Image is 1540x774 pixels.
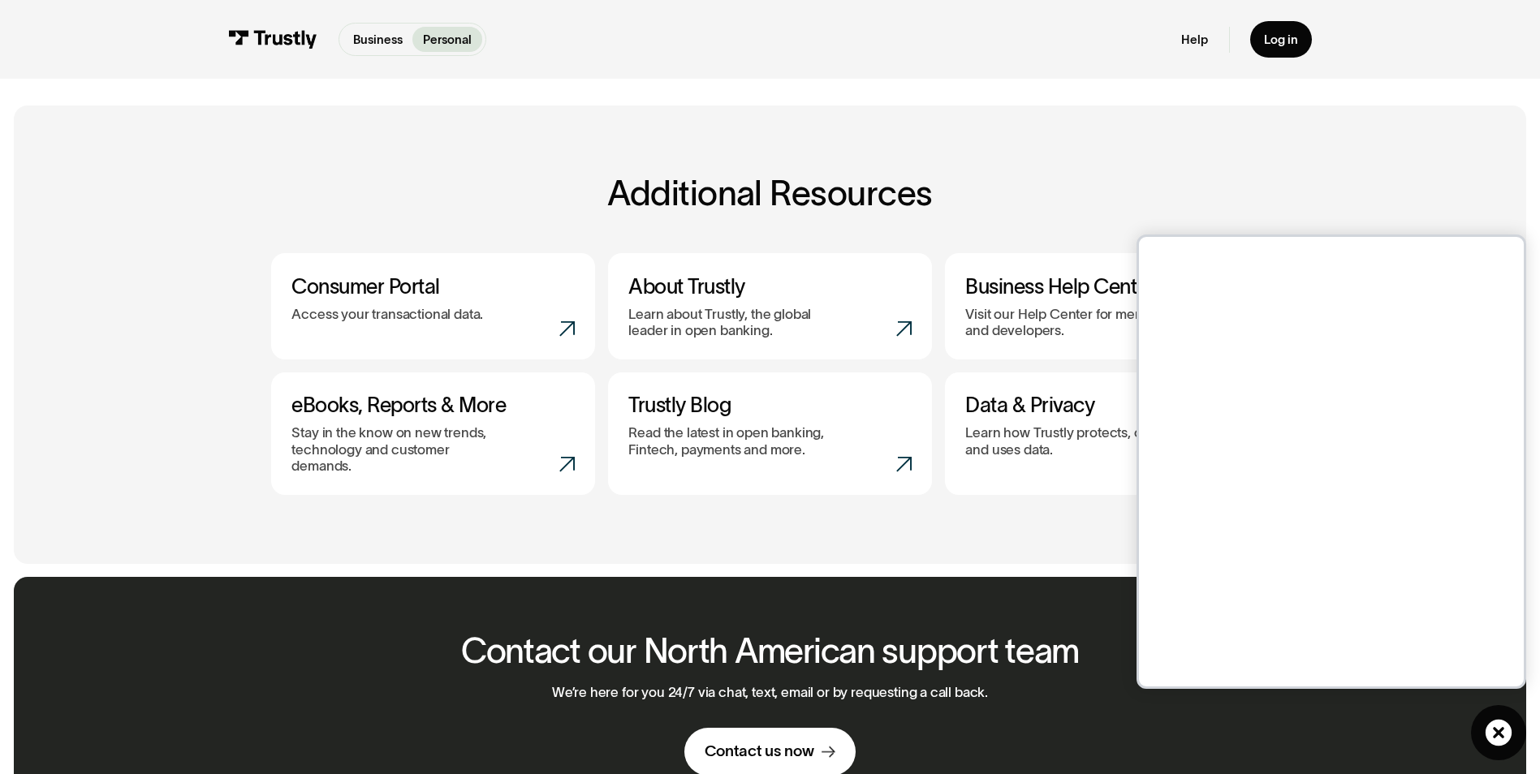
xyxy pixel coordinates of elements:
h3: Consumer Portal [291,274,574,299]
a: Help [1181,32,1208,47]
img: Trustly Logo [228,30,317,49]
h3: About Trustly [628,274,911,299]
h3: Business Help Center [965,274,1248,299]
p: Business [353,31,403,49]
p: You can choose a different amount to retry, up to the suggested deposit amount. Follow the on-scr... [44,53,629,92]
a: Personal [412,27,481,52]
p: If a payment retry fails due to insufficient funds in your bank account, Trustly may charge an NS... [44,104,629,143]
h2: Additional Resources [271,174,1269,213]
a: Business [343,27,412,52]
a: eBooks, Reports & MoreStay in the know on new trends, technology and customer demands. [271,372,595,495]
a: Consumer PortalAccess your transactional data. [271,253,595,359]
p: Access your transactional data. [291,306,483,322]
p: Read the latest in open banking, Fintech, payments and more. [628,424,848,458]
strong: Non-Sufficient Funds (NSF) Fee: [44,104,198,116]
p: Learn how Trustly protects, collects and uses data. [965,424,1184,458]
a: About TrustlyLearn about Trustly, the global leader in open banking. [608,253,932,359]
strong: Retrying a Deposit Amount: [44,53,176,65]
p: Personal [423,31,472,49]
p: We’re here for you 24/7 via chat, text, email or by requesting a call back. [552,684,988,700]
a: Choosing a Different Retry Amount [44,66,605,91]
p: If you are referring to retrying a deposit or payment and the associated fees, here’s what you ne... [24,28,629,41]
a: Log in [1250,21,1312,58]
p: Learn about Trustly, the global leader in open banking. [628,306,848,339]
div: Log in [1264,32,1298,47]
a: Data & PrivacyLearn how Trustly protects, collects and uses data. [945,372,1269,495]
h3: Trustly Blog [628,393,911,418]
h2: Contact our North American support team [461,632,1079,670]
div: Contact us now [705,742,814,762]
p: Stay in the know on new trends, technology and customer demands. [291,424,511,474]
h3: Data & Privacy [965,393,1248,418]
a: Business Help CenterVisit our Help Center for merchants and developers. [945,253,1269,359]
h3: eBooks, Reports & More [291,393,574,418]
a: Trustly BlogRead the latest in open banking, Fintech, payments and more. [608,372,932,495]
p: Visit our Help Center for merchants and developers. [965,306,1184,339]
